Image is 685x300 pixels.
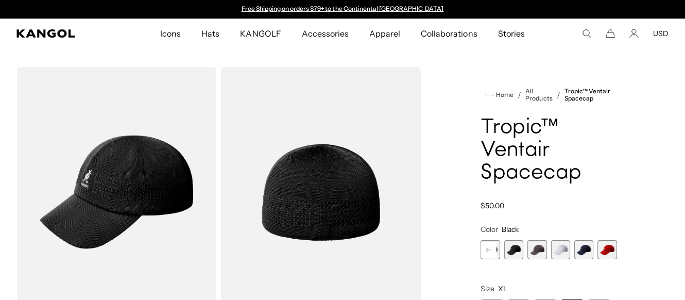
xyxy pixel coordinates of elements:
[236,5,449,13] div: 1 of 2
[481,116,617,185] h1: Tropic™ Ventair Spacecap
[551,240,570,259] div: 6 of 8
[236,5,449,13] div: Announcement
[494,91,513,98] span: Home
[481,88,617,102] nav: breadcrumbs
[653,29,669,38] button: USD
[513,89,521,101] li: /
[191,19,230,48] a: Hats
[150,19,191,48] a: Icons
[498,19,525,48] span: Stories
[481,240,500,259] label: Army Green
[598,240,617,259] div: 8 of 8
[160,19,181,48] span: Icons
[488,19,535,48] a: Stories
[553,89,560,101] li: /
[242,5,444,12] a: Free Shipping on orders $79+ to the Continental [GEOGRAPHIC_DATA]
[525,88,552,102] a: All Products
[504,240,523,259] div: 4 of 8
[574,240,593,259] div: 7 of 8
[481,284,494,293] span: Size
[302,19,349,48] span: Accessories
[527,240,546,259] label: Charcoal
[582,29,591,38] summary: Search here
[629,29,639,38] a: Account
[481,225,498,234] span: Color
[359,19,410,48] a: Apparel
[498,284,507,293] span: XL
[240,19,281,48] span: KANGOLF
[236,5,449,13] slideshow-component: Announcement bar
[551,240,570,259] label: White
[230,19,291,48] a: KANGOLF
[201,19,219,48] span: Hats
[481,201,504,210] span: $50.00
[410,19,487,48] a: Collaborations
[504,240,523,259] label: Black
[485,90,513,99] a: Home
[421,19,477,48] span: Collaborations
[481,240,500,259] div: 3 of 8
[502,225,519,234] span: Black
[16,29,106,38] a: Kangol
[527,240,546,259] div: 5 of 8
[574,240,593,259] label: Navy
[369,19,400,48] span: Apparel
[292,19,359,48] a: Accessories
[564,88,617,102] a: Tropic™ Ventair Spacecap
[606,29,615,38] button: Cart
[598,240,617,259] label: Rojo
